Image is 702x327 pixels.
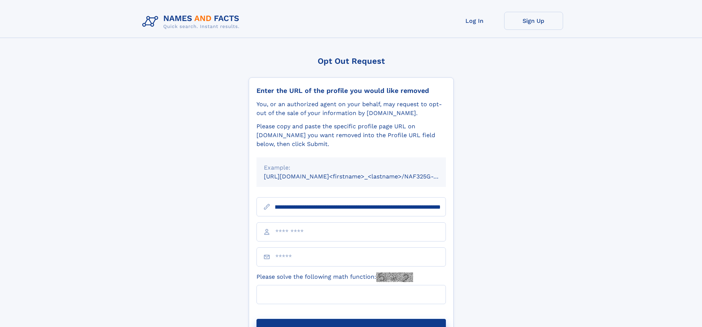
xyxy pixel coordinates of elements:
[256,122,446,149] div: Please copy and paste the specific profile page URL on [DOMAIN_NAME] you want removed into the Pr...
[256,100,446,118] div: You, or an authorized agent on your behalf, may request to opt-out of the sale of your informatio...
[256,272,413,282] label: Please solve the following math function:
[256,87,446,95] div: Enter the URL of the profile you would like removed
[504,12,563,30] a: Sign Up
[264,173,460,180] small: [URL][DOMAIN_NAME]<firstname>_<lastname>/NAF325G-xxxxxxxx
[445,12,504,30] a: Log In
[249,56,454,66] div: Opt Out Request
[264,163,439,172] div: Example:
[139,12,245,32] img: Logo Names and Facts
